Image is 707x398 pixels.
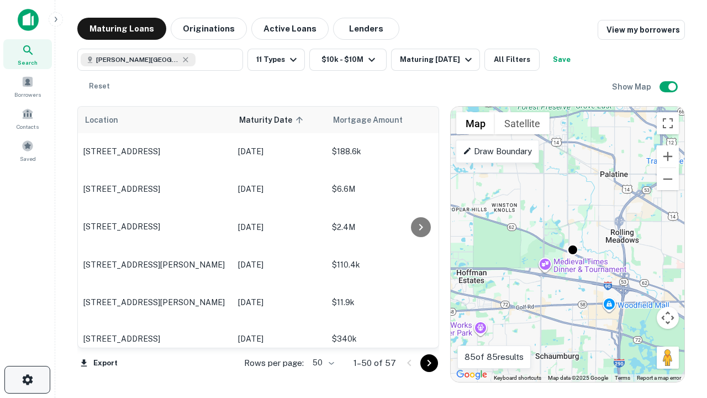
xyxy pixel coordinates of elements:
[657,307,679,329] button: Map camera controls
[20,154,36,163] span: Saved
[391,49,480,71] button: Maturing [DATE]
[494,374,541,382] button: Keyboard shortcuts
[78,107,233,133] th: Location
[83,184,227,194] p: [STREET_ADDRESS]
[14,90,41,99] span: Borrowers
[3,135,52,165] a: Saved
[238,296,321,308] p: [DATE]
[612,81,653,93] h6: Show Map
[239,113,307,127] span: Maturity Date
[83,297,227,307] p: [STREET_ADDRESS][PERSON_NAME]
[326,107,448,133] th: Mortgage Amount
[82,75,117,97] button: Reset
[333,113,417,127] span: Mortgage Amount
[238,145,321,158] p: [DATE]
[332,259,442,271] p: $110.4k
[3,39,52,69] a: Search
[451,107,684,382] div: 0 0
[83,334,227,344] p: [STREET_ADDRESS]
[615,375,630,381] a: Terms
[83,146,227,156] p: [STREET_ADDRESS]
[456,112,495,134] button: Show street map
[309,49,387,71] button: $10k - $10M
[353,357,396,370] p: 1–50 of 57
[238,333,321,345] p: [DATE]
[420,354,438,372] button: Go to next page
[544,49,579,71] button: Save your search to get updates of matches that match your search criteria.
[548,375,608,381] span: Map data ©2025 Google
[233,107,326,133] th: Maturity Date
[652,310,707,363] iframe: Chat Widget
[453,368,490,382] img: Google
[333,18,399,40] button: Lenders
[18,9,39,31] img: capitalize-icon.png
[83,260,227,270] p: [STREET_ADDRESS][PERSON_NAME]
[96,55,179,65] span: [PERSON_NAME][GEOGRAPHIC_DATA], [GEOGRAPHIC_DATA]
[3,103,52,133] a: Contacts
[637,375,681,381] a: Report a map error
[18,58,38,67] span: Search
[657,145,679,167] button: Zoom in
[598,20,685,40] a: View my borrowers
[332,145,442,158] p: $188.6k
[332,296,442,308] p: $11.9k
[308,355,336,371] div: 50
[247,49,305,71] button: 11 Types
[3,71,52,101] a: Borrowers
[453,368,490,382] a: Open this area in Google Maps (opens a new window)
[77,18,166,40] button: Maturing Loans
[238,259,321,271] p: [DATE]
[332,333,442,345] p: $340k
[17,122,39,131] span: Contacts
[400,53,475,66] div: Maturing [DATE]
[465,350,524,364] p: 85 of 85 results
[77,355,120,371] button: Export
[484,49,540,71] button: All Filters
[238,221,321,233] p: [DATE]
[85,113,118,127] span: Location
[332,221,442,233] p: $2.4M
[495,112,550,134] button: Show satellite imagery
[244,357,304,370] p: Rows per page:
[463,145,532,158] p: Draw Boundary
[332,183,442,195] p: $6.6M
[657,112,679,134] button: Toggle fullscreen view
[171,18,247,40] button: Originations
[83,222,227,232] p: [STREET_ADDRESS]
[238,183,321,195] p: [DATE]
[657,168,679,190] button: Zoom out
[251,18,329,40] button: Active Loans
